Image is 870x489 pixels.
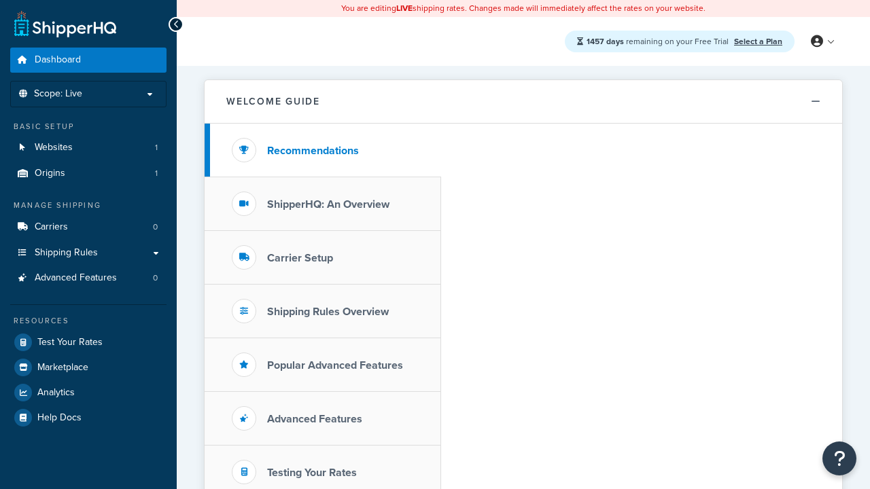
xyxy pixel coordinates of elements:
[734,35,782,48] a: Select a Plan
[822,441,856,475] button: Open Resource Center
[35,272,117,284] span: Advanced Features
[10,161,167,186] a: Origins1
[10,380,167,405] a: Analytics
[10,405,167,430] a: Help Docs
[10,266,167,291] li: Advanced Features
[205,80,842,124] button: Welcome Guide
[155,168,158,179] span: 1
[267,198,389,211] h3: ShipperHQ: An Overview
[37,387,75,399] span: Analytics
[155,142,158,153] span: 1
[267,467,357,479] h3: Testing Your Rates
[226,96,320,107] h2: Welcome Guide
[37,362,88,374] span: Marketplace
[153,221,158,233] span: 0
[10,161,167,186] li: Origins
[10,121,167,132] div: Basic Setup
[587,35,731,48] span: remaining on your Free Trial
[267,306,389,318] h3: Shipping Rules Overview
[10,215,167,240] li: Carriers
[396,2,413,14] b: LIVE
[10,135,167,160] li: Websites
[35,247,98,259] span: Shipping Rules
[587,35,624,48] strong: 1457 days
[37,337,103,348] span: Test Your Rates
[10,266,167,291] a: Advanced Features0
[10,355,167,380] a: Marketplace
[35,221,68,233] span: Carriers
[10,215,167,240] a: Carriers0
[35,142,73,153] span: Websites
[267,252,333,264] h3: Carrier Setup
[10,315,167,327] div: Resources
[10,135,167,160] a: Websites1
[34,88,82,100] span: Scope: Live
[10,240,167,266] a: Shipping Rules
[10,48,167,73] a: Dashboard
[35,54,81,66] span: Dashboard
[267,145,359,157] h3: Recommendations
[153,272,158,284] span: 0
[267,359,403,372] h3: Popular Advanced Features
[35,168,65,179] span: Origins
[10,200,167,211] div: Manage Shipping
[267,413,362,425] h3: Advanced Features
[10,330,167,355] a: Test Your Rates
[37,412,82,424] span: Help Docs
